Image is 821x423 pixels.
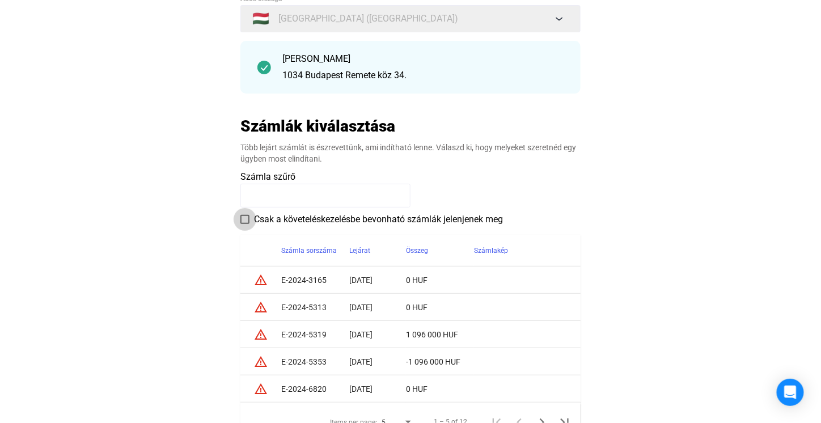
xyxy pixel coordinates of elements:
td: E-2024-6820 [281,375,349,403]
td: E-2024-3165 [281,267,349,294]
mat-icon: warning_amber [254,301,268,314]
h2: Számlák kiválasztása [240,116,395,136]
td: [DATE] [349,267,406,294]
td: [DATE] [349,348,406,375]
div: Számlakép [474,244,567,257]
td: [DATE] [349,294,406,321]
div: Összeg [406,244,474,257]
div: Számlakép [474,244,508,257]
td: E-2024-5353 [281,348,349,375]
mat-icon: warning_amber [254,382,268,396]
td: 0 HUF [406,294,474,321]
td: [DATE] [349,375,406,403]
div: Számla sorszáma [281,244,337,257]
td: 1 096 000 HUF [406,321,474,348]
td: 0 HUF [406,375,474,403]
div: Több lejárt számlát is észrevettünk, ami indítható lenne. Válaszd ki, hogy melyeket szeretnéd egy... [240,142,581,164]
button: 🇭🇺[GEOGRAPHIC_DATA] ([GEOGRAPHIC_DATA]) [240,5,581,32]
td: [DATE] [349,321,406,348]
td: E-2024-5313 [281,294,349,321]
mat-icon: warning_amber [254,355,268,369]
div: Összeg [406,244,428,257]
span: Csak a követeléskezelésbe bevonható számlák jelenjenek meg [254,213,503,226]
div: Lejárat [349,244,370,257]
div: Számla sorszáma [281,244,349,257]
span: Számla szűrő [240,171,295,182]
span: 🇭🇺 [252,12,269,26]
div: Lejárat [349,244,406,257]
img: checkmark-darker-green-circle [257,61,271,74]
td: 0 HUF [406,267,474,294]
div: [PERSON_NAME] [282,52,564,66]
mat-icon: warning_amber [254,273,268,287]
span: [GEOGRAPHIC_DATA] ([GEOGRAPHIC_DATA]) [278,12,458,26]
div: Open Intercom Messenger [777,379,804,406]
td: -1 096 000 HUF [406,348,474,375]
td: E-2024-5319 [281,321,349,348]
div: 1034 Budapest Remete köz 34. [282,69,564,82]
mat-icon: warning_amber [254,328,268,341]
